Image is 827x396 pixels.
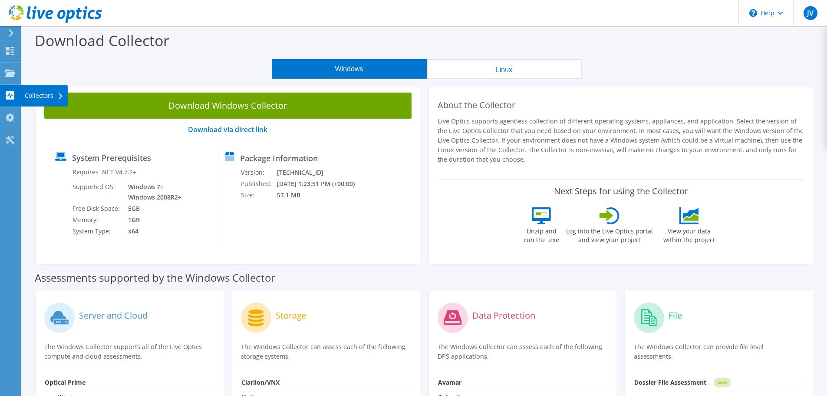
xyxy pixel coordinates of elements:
[45,378,86,386] strong: Optical Prime
[72,181,122,203] td: Supported OS:
[669,311,682,320] label: File
[277,178,366,190] td: [DATE] 1:23:51 PM (+00:00)
[634,378,706,386] strong: Dossier File Assessment
[241,190,277,201] td: Size:
[241,378,280,386] strong: Clariion/VNX
[277,190,366,201] td: 57.1 MB
[438,100,805,110] h2: About the Collector
[634,342,804,361] p: The Windows Collector can provide file level assessments.
[241,342,412,361] p: The Windows Collector can assess each of the following storage systems.
[122,226,183,237] td: x64
[122,203,183,214] td: 5GB
[122,181,183,203] td: Windows 7+ Windows 2008R2+
[521,224,561,244] label: Unzip and run the .exe
[438,378,461,386] strong: Avamar
[72,153,151,162] label: System Prerequisites
[277,167,366,178] td: [TECHNICAL_ID]
[72,203,122,214] td: Free Disk Space:
[241,178,277,190] td: Published:
[44,93,412,119] a: Download Windows Collector
[72,168,136,176] label: Requires .NET V4.7.2+
[72,214,122,226] td: Memory:
[272,59,427,79] button: Windows
[749,9,757,17] svg: \n
[427,59,582,79] button: Linux
[438,116,805,164] p: Live Optics supports agentless collection of different operating systems, appliances, and applica...
[241,167,277,178] td: Version:
[35,273,275,282] label: Assessments supported by the Windows Collector
[658,224,720,244] label: View your data within the project
[566,224,653,244] label: Log into the Live Optics portal and view your project
[35,30,169,50] label: Download Collector
[188,125,267,134] a: Download via direct link
[472,311,535,320] label: Data Protection
[276,311,306,320] label: Storage
[72,226,122,237] td: System Type:
[79,311,148,320] label: Server and Cloud
[804,6,817,20] span: JV
[44,342,215,361] p: The Windows Collector supports all of the Live Optics compute and cloud assessments.
[718,380,727,385] tspan: NEW!
[438,342,608,361] p: The Windows Collector can assess each of the following DPS applications.
[240,154,318,163] label: Package Information
[554,186,688,196] label: Next Steps for using the Collector
[122,214,183,226] td: 1GB
[20,85,68,106] div: Collectors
